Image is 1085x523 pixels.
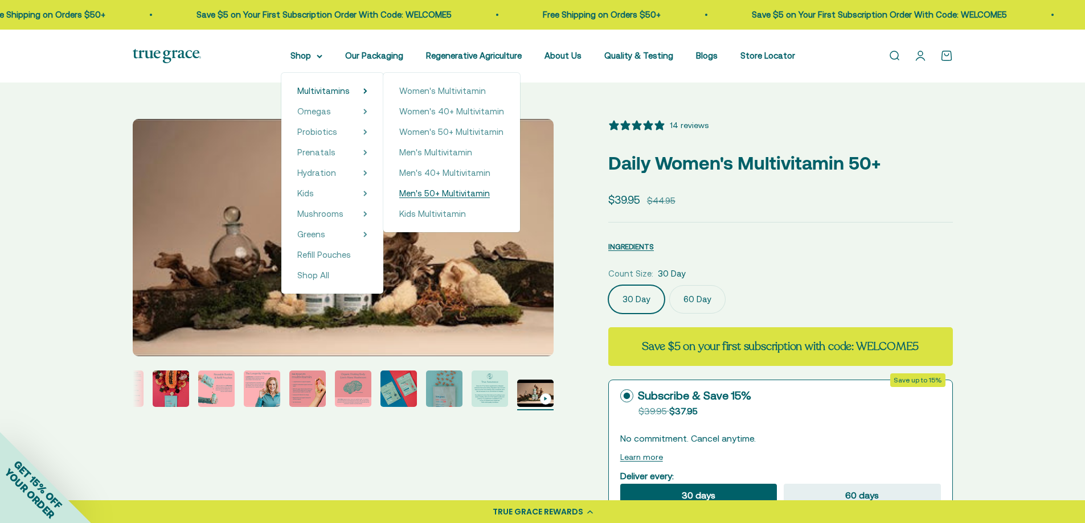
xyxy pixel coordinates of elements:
summary: Shop [290,49,322,63]
button: INGREDIENTS [608,240,654,253]
a: Men's 40+ Multivitamin [399,166,504,180]
button: Go to item 8 [335,370,371,410]
span: Men's Multivitamin [399,147,472,157]
span: Men's 40+ Multivitamin [399,168,490,178]
sale-price: $39.95 [608,191,640,208]
summary: Kids [297,187,367,200]
span: Shop All [297,270,329,280]
button: Go to item 10 [426,370,462,410]
a: Free Shipping on Orders $50+ [543,10,661,19]
compare-at-price: $44.95 [647,194,675,208]
a: Men's Multivitamin [399,146,504,159]
img: Every lot of True Grace supplements undergoes extensive third-party testing. Regulation says we d... [472,370,508,407]
span: Women's 50+ Multivitamin [399,127,503,137]
a: Mushrooms [297,207,343,221]
img: Daily Women's 50+ Multivitamin [380,370,417,407]
a: Women's 50+ Multivitamin [399,125,504,139]
div: 14 reviews [670,119,709,131]
legend: Count Size: [608,267,653,281]
span: Kids [297,188,314,198]
summary: Hydration [297,166,367,180]
p: Save $5 on Your First Subscription Order With Code: WELCOME5 [752,8,1007,22]
button: Go to item 7 [289,370,326,410]
span: Omegas [297,106,331,116]
span: Kids Multivitamin [399,209,466,219]
a: Regenerative Agriculture [426,51,522,60]
a: Our Packaging [345,51,403,60]
span: Multivitamins [297,86,350,96]
span: Women's 40+ Multivitamin [399,106,504,116]
span: Women's Multivitamin [399,86,486,96]
a: Kids [297,187,314,200]
span: Hydration [297,168,336,178]
div: TRUE GRACE REWARDS [493,506,583,518]
span: Greens [297,229,325,239]
img: Daily Women's 50+ Multivitamin [153,370,189,407]
img: - L-ergothioneine to support longevity* - CoQ10 for antioxidant support and heart health* - 150% ... [289,370,326,407]
a: Probiotics [297,125,337,139]
a: Omegas [297,105,331,118]
span: Refill Pouches [297,250,351,260]
p: Daily Women's Multivitamin 50+ [608,149,953,178]
a: Women's Multivitamin [399,84,504,98]
a: Refill Pouches [297,248,367,262]
a: Quality & Testing [604,51,673,60]
a: About Us [544,51,582,60]
button: 5 stars, 14 ratings [608,119,709,131]
img: Lion's Mane supports brain, nerve, and cognitive health.* Our extracts come exclusively from the ... [335,370,371,407]
span: Probiotics [297,127,337,137]
span: Mushrooms [297,209,343,219]
a: Blogs [696,51,718,60]
img: L-ergothioneine, an antioxidant known as 'the longevity vitamin', declines as we age and is limit... [244,370,280,407]
button: Go to item 4 [153,370,189,410]
span: INGREDIENTS [608,242,654,251]
span: GET 15% OFF [11,458,64,511]
a: Women's 40+ Multivitamin [399,105,504,118]
p: Save $5 on Your First Subscription Order With Code: WELCOME5 [196,8,452,22]
button: Go to item 12 [517,380,554,410]
a: Shop All [297,269,367,282]
a: Men's 50+ Multivitamin [399,187,504,200]
summary: Prenatals [297,146,367,159]
span: Men's 50+ Multivitamin [399,188,490,198]
span: Prenatals [297,147,335,157]
summary: Probiotics [297,125,367,139]
button: Go to item 5 [198,370,235,410]
summary: Greens [297,228,367,241]
img: Daily Women's 50+ Multivitamin [426,370,462,407]
a: Greens [297,228,325,241]
summary: Mushrooms [297,207,367,221]
span: YOUR ORDER [2,466,57,521]
a: Prenatals [297,146,335,159]
a: Multivitamins [297,84,350,98]
summary: Multivitamins [297,84,367,98]
span: 30 Day [658,267,686,281]
a: Kids Multivitamin [399,207,504,221]
button: Go to item 9 [380,370,417,410]
strong: Save $5 on your first subscription with code: WELCOME5 [642,339,919,354]
img: When you opt for our refill pouches instead of buying a new bottle every time you buy supplements... [198,370,235,407]
button: Go to item 11 [472,370,508,410]
button: Go to item 6 [244,370,280,410]
a: Hydration [297,166,336,180]
summary: Omegas [297,105,367,118]
a: Store Locator [740,51,795,60]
